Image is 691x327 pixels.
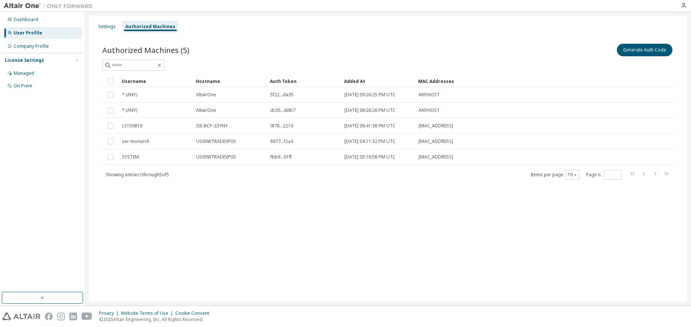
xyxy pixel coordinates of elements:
[196,139,236,144] span: US00WTRADEVP03
[419,123,453,129] span: [MAC_ADDRESS]
[122,107,137,113] span: * (ANY)
[344,92,396,98] span: [DATE] 09:26:25 PM UTC
[14,83,32,89] div: On Prem
[270,107,295,113] span: dc35...ddb7
[344,139,396,144] span: [DATE] 04:11:32 PM UTC
[175,310,214,316] div: Cookie Consent
[344,123,396,129] span: [DATE] 09:41:38 PM UTC
[106,171,169,178] span: Showing entries 1 through 5 of 5
[344,75,412,87] div: Added At
[14,30,42,36] div: User Profile
[57,313,65,320] img: instagram.svg
[5,57,44,63] div: License Settings
[121,310,175,316] div: Website Terms of Use
[418,75,596,87] div: MAC Addresses
[102,45,189,55] span: Authorized Machines (5)
[419,92,440,98] span: ANYHOST
[45,313,53,320] img: facebook.svg
[69,313,77,320] img: linkedin.svg
[196,92,216,98] span: AltairOne
[122,154,139,160] span: SYSTEM
[568,172,578,178] button: 10
[196,107,216,113] span: AltairOne
[270,139,293,144] span: 6977...f2a4
[82,313,92,320] img: youtube.svg
[419,139,453,144] span: [MAC_ADDRESS]
[122,75,190,87] div: Username
[344,107,396,113] span: [DATE] 09:26:26 PM UTC
[196,154,236,160] span: US00WTRADEVP03
[122,139,149,144] span: ser-monarch
[99,316,214,323] p: © 2025 Altair Engineering, Inc. All Rights Reserved.
[14,43,49,49] div: Company Profile
[125,24,175,30] div: Authorized Machines
[14,17,38,23] div: Dashboard
[530,170,579,180] span: Items per page
[122,92,137,98] span: * (ANY)
[2,313,40,320] img: altair_logo.svg
[196,123,228,129] span: ISE-BCP-23YNY
[270,154,292,160] span: fbb9...01ff
[14,70,34,76] div: Managed
[99,310,121,316] div: Privacy
[617,44,672,56] button: Generate Auth Code
[122,123,142,129] span: LS150819
[270,75,338,87] div: Auth Token
[270,92,294,98] span: 5f22...da35
[98,24,116,30] div: Settings
[419,107,440,113] span: ANYHOST
[4,2,96,10] img: Altair One
[344,154,396,160] span: [DATE] 03:16:58 PM UTC
[270,123,293,129] span: 0f78...2210
[586,170,622,180] span: Page n.
[196,75,264,87] div: Hostname
[419,154,453,160] span: [MAC_ADDRESS]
